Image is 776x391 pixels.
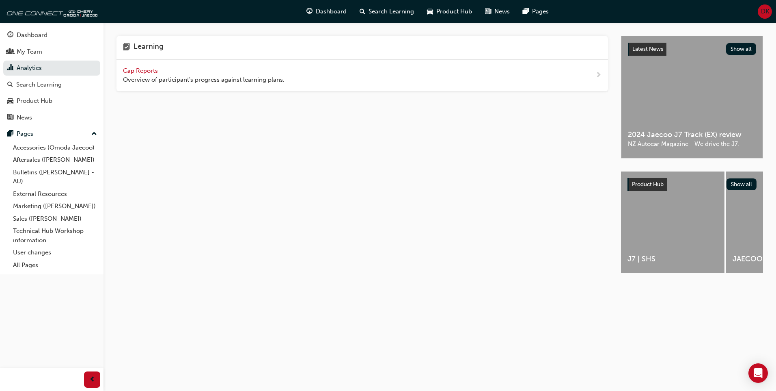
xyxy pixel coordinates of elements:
[17,96,52,106] div: Product Hub
[300,3,353,20] a: guage-iconDashboard
[628,139,756,149] span: NZ Autocar Magazine - We drive the J7.
[595,70,601,80] span: next-icon
[3,126,100,141] button: Pages
[761,7,769,16] span: DK
[10,213,100,225] a: Sales ([PERSON_NAME])
[3,93,100,109] a: Product Hub
[17,47,42,56] div: My Team
[3,77,100,92] a: Search Learning
[10,154,100,166] a: Aftersales ([PERSON_NAME])
[10,225,100,246] a: Technical Hub Workshop information
[4,3,97,20] img: oneconnect
[360,7,365,17] span: search-icon
[7,32,13,39] span: guage-icon
[3,44,100,59] a: My Team
[306,7,313,17] span: guage-icon
[494,7,510,16] span: News
[3,110,100,125] a: News
[116,60,608,91] a: Gap Reports Overview of participant's progress against learning plans.next-icon
[3,61,100,76] a: Analytics
[427,7,433,17] span: car-icon
[10,188,100,200] a: External Resources
[632,46,663,52] span: Latest News
[10,166,100,188] a: Bulletins ([PERSON_NAME] - AU)
[123,75,285,85] span: Overview of participant's progress against learning plans.
[632,181,664,188] span: Product Hub
[16,80,62,89] div: Search Learning
[316,7,347,16] span: Dashboard
[7,98,13,105] span: car-icon
[621,36,763,159] a: Latest NewsShow all2024 Jaecoo J7 Track (EX) reviewNZ Autocar Magazine - We drive the J7.
[91,129,97,139] span: up-icon
[479,3,516,20] a: news-iconNews
[89,375,95,385] span: prev-icon
[628,43,756,56] a: Latest NewsShow all
[10,246,100,259] a: User changes
[628,130,756,139] span: 2024 Jaecoo J7 Track (EX) review
[621,172,724,273] a: J7 | SHS
[3,26,100,126] button: DashboardMy TeamAnalyticsSearch LearningProduct HubNews
[7,130,13,138] span: pages-icon
[627,254,718,264] span: J7 | SHS
[532,7,549,16] span: Pages
[7,81,13,89] span: search-icon
[516,3,555,20] a: pages-iconPages
[420,3,479,20] a: car-iconProduct Hub
[369,7,414,16] span: Search Learning
[7,65,13,72] span: chart-icon
[758,4,772,19] button: DK
[726,43,757,55] button: Show all
[17,30,47,40] div: Dashboard
[123,42,130,53] span: learning-icon
[726,178,757,190] button: Show all
[523,7,529,17] span: pages-icon
[10,200,100,213] a: Marketing ([PERSON_NAME])
[485,7,491,17] span: news-icon
[436,7,472,16] span: Product Hub
[7,114,13,122] span: news-icon
[17,113,32,122] div: News
[3,28,100,43] a: Dashboard
[17,129,33,139] div: Pages
[134,42,164,53] h4: Learning
[123,67,160,74] span: Gap Reports
[7,48,13,56] span: people-icon
[10,141,100,154] a: Accessories (Omoda Jaecoo)
[10,259,100,272] a: All Pages
[353,3,420,20] a: search-iconSearch Learning
[748,363,768,383] div: Open Intercom Messenger
[627,178,757,191] a: Product HubShow all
